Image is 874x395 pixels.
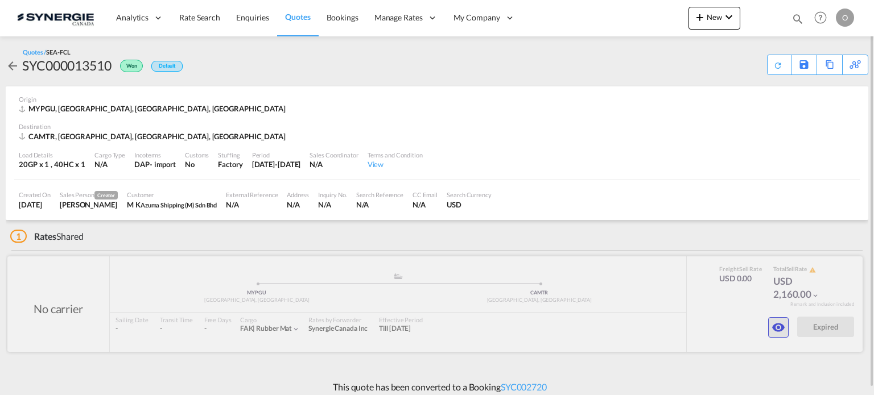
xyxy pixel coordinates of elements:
[368,151,423,159] div: Terms and Condition
[447,190,492,199] div: Search Currency
[116,12,149,23] span: Analytics
[6,56,22,74] div: icon-arrow-left
[127,199,217,210] div: M K
[413,190,438,199] div: CC Email
[689,7,740,30] button: icon-plus 400-fgNewicon-chevron-down
[218,159,242,169] div: Factory Stuffing
[310,151,358,159] div: Sales Coordinator
[218,151,242,159] div: Stuffing
[134,159,150,169] div: DAP
[368,159,423,169] div: View
[94,159,125,169] div: N/A
[19,159,85,169] div: 20GP x 1 , 40HC x 1
[722,10,736,24] md-icon: icon-chevron-down
[791,55,817,74] div: Save As Template
[185,151,209,159] div: Customs
[413,199,438,210] div: N/A
[185,159,209,169] div: No
[34,231,57,242] span: Rates
[19,103,288,114] div: MYPGU, Pasir Gudang, Johor, Asia Pacific
[318,190,347,199] div: Inquiry No.
[791,13,804,25] md-icon: icon-magnify
[501,381,547,392] a: SYC002720
[356,190,403,199] div: Search Reference
[287,190,308,199] div: Address
[693,10,707,24] md-icon: icon-plus 400-fg
[19,151,85,159] div: Load Details
[17,5,94,31] img: 1f56c880d42311ef80fc7dca854c8e59.png
[836,9,854,27] div: O
[60,199,118,210] div: Gael Vilsaint
[134,151,176,159] div: Incoterms
[151,61,183,72] div: Default
[6,59,19,73] md-icon: icon-arrow-left
[768,317,789,338] button: icon-eye
[287,199,308,210] div: N/A
[356,199,403,210] div: N/A
[791,13,804,30] div: icon-magnify
[23,48,71,56] div: Quotes /SEA-FCL
[46,48,70,56] span: SEA-FCL
[236,13,269,22] span: Enquiries
[773,55,785,70] div: Quote PDF is not available at this time
[19,122,855,131] div: Destination
[22,56,112,74] div: SYC000013510
[252,159,301,169] div: 9 Aug 2025
[127,190,217,199] div: Customer
[19,95,855,103] div: Origin
[19,190,51,199] div: Created On
[811,8,830,27] span: Help
[693,13,736,22] span: New
[447,199,492,210] div: USD
[811,8,836,28] div: Help
[60,190,118,199] div: Sales Person
[454,12,500,23] span: My Company
[252,151,301,159] div: Period
[310,159,358,169] div: N/A
[141,201,217,209] span: Azuma Shipping (M) Sdn Bhd
[226,199,278,210] div: N/A
[327,13,358,22] span: Bookings
[327,381,547,393] p: This quote has been converted to a Booking
[179,13,220,22] span: Rate Search
[19,131,288,142] div: CAMTR, Montreal, QC, Americas
[374,12,423,23] span: Manage Rates
[28,104,286,113] span: MYPGU, [GEOGRAPHIC_DATA], [GEOGRAPHIC_DATA], [GEOGRAPHIC_DATA]
[126,63,140,73] span: Won
[318,199,347,210] div: N/A
[772,321,785,334] md-icon: icon-eye
[226,190,278,199] div: External Reference
[10,230,27,243] span: 1
[10,230,84,243] div: Shared
[773,61,782,70] md-icon: icon-refresh
[94,151,125,159] div: Cargo Type
[150,159,176,169] div: - import
[112,56,146,74] div: Won
[285,12,310,22] span: Quotes
[19,199,51,210] div: 24 Jul 2025
[94,191,118,199] span: Creator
